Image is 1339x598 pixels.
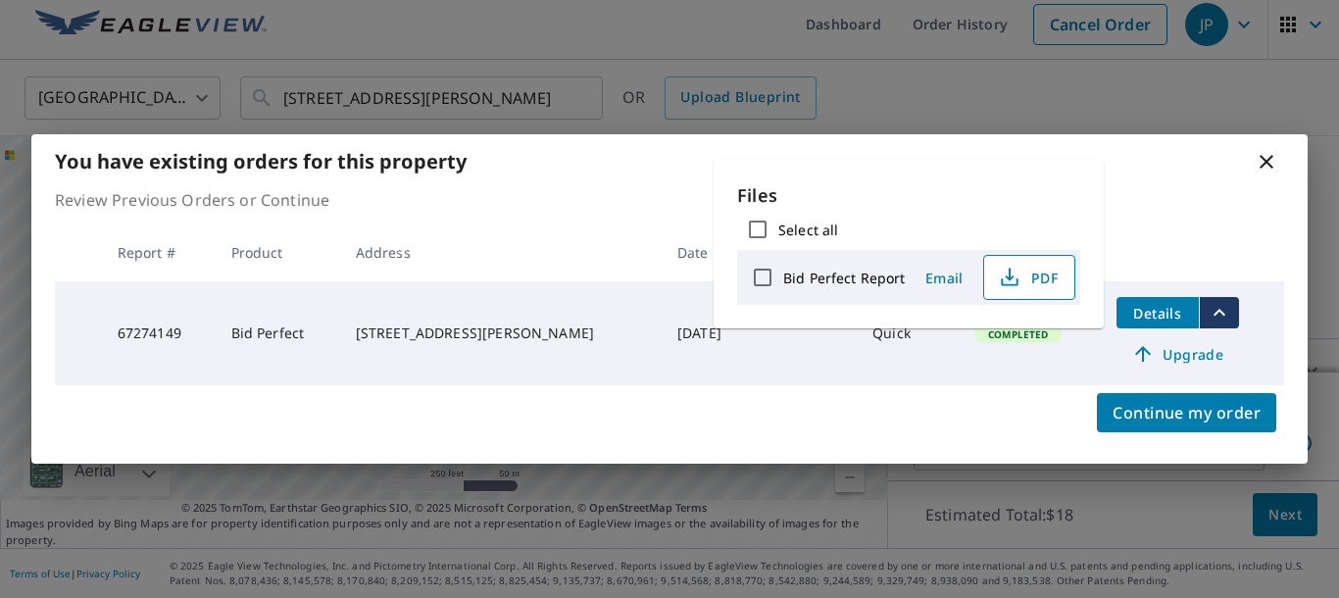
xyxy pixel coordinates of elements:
label: Select all [778,221,838,239]
td: Bid Perfect [216,281,340,385]
th: Report # [102,224,216,281]
button: Continue my order [1097,393,1276,432]
th: Product [216,224,340,281]
button: Email [913,263,975,293]
button: detailsBtn-67274149 [1116,297,1199,328]
td: [DATE] [662,281,752,385]
td: 67274149 [102,281,216,385]
span: Completed [976,327,1060,341]
span: Email [920,269,967,287]
span: Upgrade [1128,342,1227,366]
th: Date [662,224,752,281]
p: Files [737,182,1080,209]
button: filesDropdownBtn-67274149 [1199,297,1239,328]
a: Upgrade [1116,338,1239,370]
p: Review Previous Orders or Continue [55,188,1284,212]
th: Address [340,224,662,281]
td: Quick [857,281,959,385]
span: Details [1128,304,1187,323]
b: You have existing orders for this property [55,148,467,174]
div: [STREET_ADDRESS][PERSON_NAME] [356,324,646,343]
span: PDF [996,266,1059,289]
span: Continue my order [1113,399,1261,426]
button: PDF [983,255,1075,300]
label: Bid Perfect Report [783,269,905,287]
